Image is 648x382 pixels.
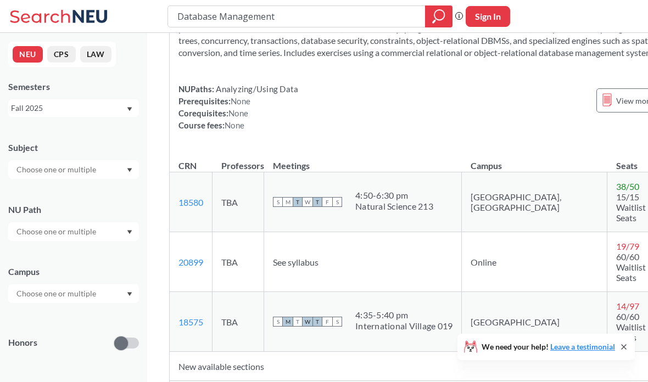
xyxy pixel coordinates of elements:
div: Dropdown arrow [8,222,139,241]
span: Analyzing/Using Data [214,84,298,94]
div: Dropdown arrow [8,160,139,179]
div: Dropdown arrow [8,284,139,303]
div: magnifying glass [425,5,453,27]
td: [GEOGRAPHIC_DATA], [GEOGRAPHIC_DATA] [462,172,607,232]
input: Choose one or multiple [11,287,103,300]
span: M [283,197,293,207]
span: F [322,197,332,207]
a: 20899 [178,257,203,267]
div: Subject [8,142,139,154]
span: T [312,197,322,207]
svg: Dropdown arrow [127,230,132,234]
div: Natural Science 213 [355,201,433,212]
svg: magnifying glass [432,9,445,24]
span: 19 / 79 [616,241,639,251]
th: Meetings [264,149,462,172]
span: None [231,96,250,106]
span: W [303,317,312,327]
span: M [283,317,293,327]
button: NEU [13,46,43,63]
svg: Dropdown arrow [127,292,132,296]
span: 38 / 50 [616,181,639,192]
svg: Dropdown arrow [127,168,132,172]
input: Choose one or multiple [11,163,103,176]
span: S [332,197,342,207]
td: TBA [213,292,264,352]
span: None [228,108,248,118]
td: Online [462,232,607,292]
button: LAW [80,46,111,63]
div: CRN [178,160,197,172]
span: 60/60 Waitlist Seats [616,311,646,342]
input: Choose one or multiple [11,225,103,238]
div: Campus [8,266,139,278]
span: T [312,317,322,327]
div: NUPaths: Prerequisites: Corequisites: Course fees: [178,83,298,131]
div: 4:50 - 6:30 pm [355,190,433,201]
th: Campus [462,149,607,172]
td: TBA [213,172,264,232]
a: Leave a testimonial [550,342,615,351]
div: 4:35 - 5:40 pm [355,310,453,321]
div: International Village 019 [355,321,453,332]
span: 60/60 Waitlist Seats [616,251,646,283]
span: See syllabus [273,257,319,267]
th: Professors [213,149,264,172]
span: 14 / 97 [616,301,639,311]
td: TBA [213,232,264,292]
div: Fall 2025 [11,102,126,114]
svg: Dropdown arrow [127,107,132,111]
button: CPS [47,46,76,63]
span: None [225,120,244,130]
a: 18580 [178,197,203,207]
button: Sign In [466,6,510,27]
span: F [322,317,332,327]
span: S [332,317,342,327]
div: Fall 2025Dropdown arrow [8,99,139,117]
td: [GEOGRAPHIC_DATA] [462,292,607,352]
input: Class, professor, course number, "phrase" [176,7,417,26]
p: Honors [8,336,37,349]
a: 18575 [178,317,203,327]
div: Semesters [8,81,139,93]
span: 15/15 Waitlist Seats [616,192,646,223]
span: T [293,317,303,327]
span: S [273,317,283,327]
div: NU Path [8,204,139,216]
span: We need your help! [482,343,615,351]
span: T [293,197,303,207]
span: S [273,197,283,207]
span: W [303,197,312,207]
